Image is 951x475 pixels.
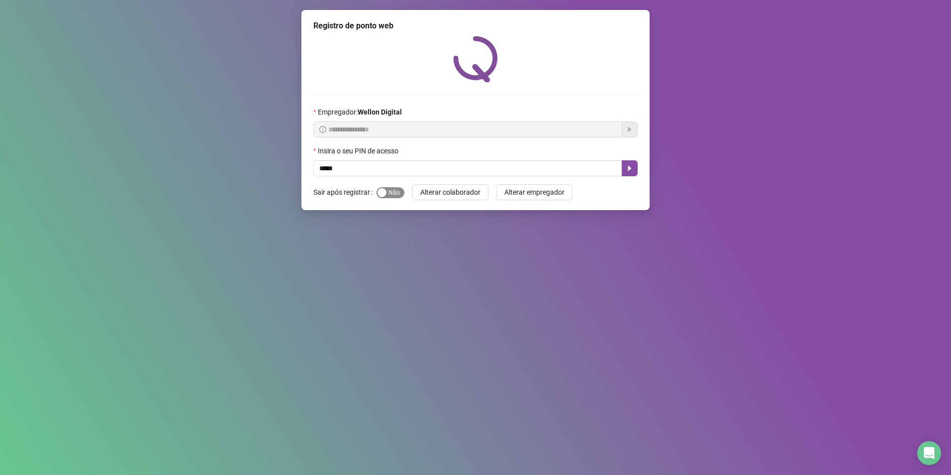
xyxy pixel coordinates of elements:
img: QRPoint [453,36,498,82]
div: Open Intercom Messenger [917,441,941,465]
span: info-circle [319,126,326,133]
span: Alterar empregador [504,187,565,198]
strong: Wellon Digital [358,108,402,116]
button: Alterar empregador [496,184,572,200]
button: Alterar colaborador [412,184,488,200]
span: Empregador : [318,107,402,118]
label: Sair após registrar [313,184,377,200]
span: Alterar colaborador [420,187,480,198]
label: Insira o seu PIN de acesso [313,145,405,156]
span: caret-right [626,164,634,172]
div: Registro de ponto web [313,20,638,32]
